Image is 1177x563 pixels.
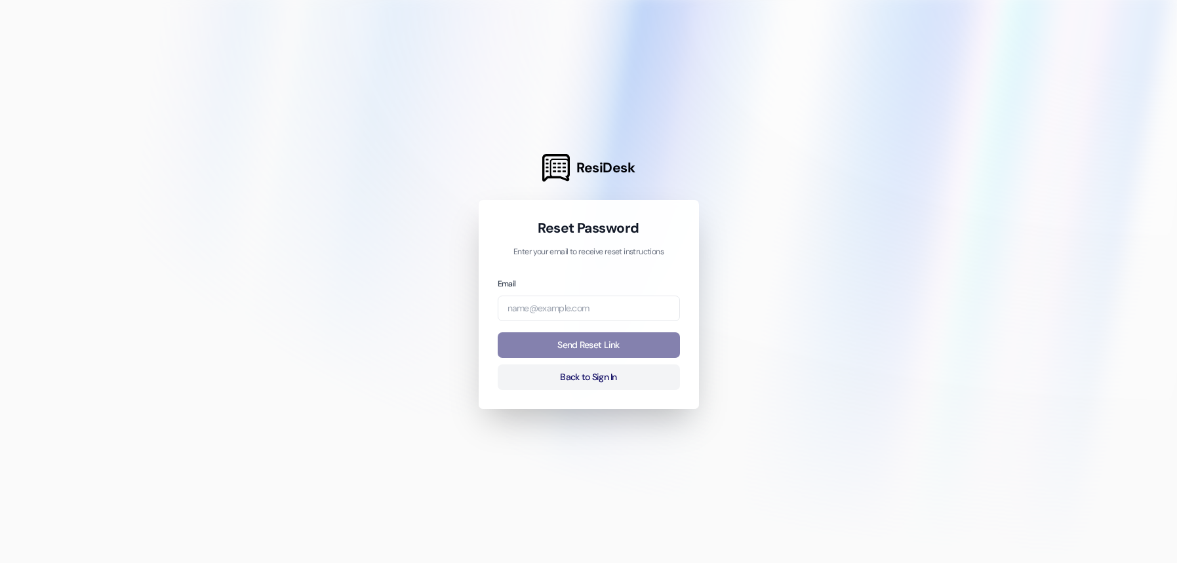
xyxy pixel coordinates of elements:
[576,159,635,177] span: ResiDesk
[498,364,680,390] button: Back to Sign In
[498,296,680,321] input: name@example.com
[498,219,680,237] h1: Reset Password
[542,154,570,182] img: ResiDesk Logo
[498,279,516,289] label: Email
[1134,501,1149,517] keeper-lock: Open Keeper Popup
[498,246,680,258] p: Enter your email to receive reset instructions
[498,332,680,358] button: Send Reset Link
